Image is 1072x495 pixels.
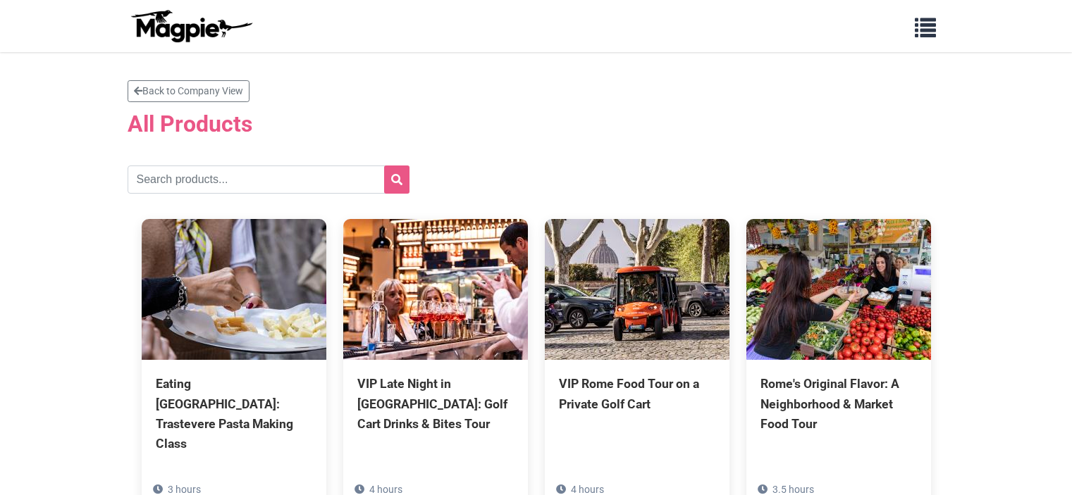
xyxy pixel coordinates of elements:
[369,484,402,495] span: 4 hours
[545,219,729,477] a: VIP Rome Food Tour on a Private Golf Cart 4 hours
[343,219,528,360] img: VIP Late Night in Rome: Golf Cart Drinks & Bites Tour
[128,165,409,194] input: Search products...
[357,374,514,433] div: VIP Late Night in [GEOGRAPHIC_DATA]: Golf Cart Drinks & Bites Tour
[128,80,249,102] a: Back to Company View
[128,9,254,43] img: logo-ab69f6fb50320c5b225c76a69d11143b.png
[142,219,326,360] img: Eating Rome: Trastevere Pasta Making Class
[746,219,931,360] img: Rome's Original Flavor: A Neighborhood & Market Food Tour
[772,484,814,495] span: 3.5 hours
[168,484,201,495] span: 3 hours
[760,374,917,433] div: Rome's Original Flavor: A Neighborhood & Market Food Tour
[128,111,945,137] h2: All Products
[545,219,729,360] img: VIP Rome Food Tour on a Private Golf Cart
[156,374,312,453] div: Eating [GEOGRAPHIC_DATA]: Trastevere Pasta Making Class
[571,484,604,495] span: 4 hours
[559,374,715,413] div: VIP Rome Food Tour on a Private Golf Cart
